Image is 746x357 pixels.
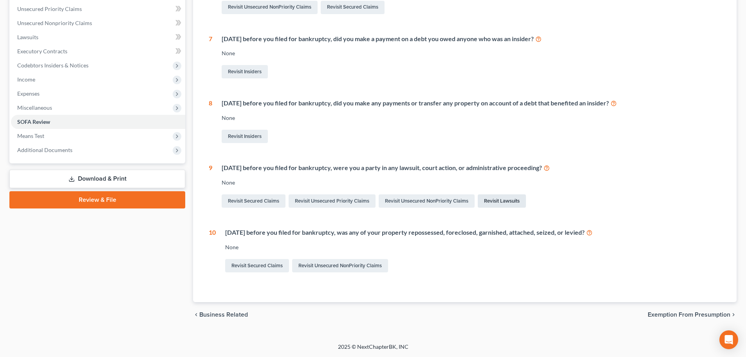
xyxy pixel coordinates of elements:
span: Income [17,76,35,83]
div: None [222,179,721,187]
a: Revisit Unsecured NonPriority Claims [292,259,388,272]
a: Revisit Secured Claims [321,1,385,14]
div: None [222,114,721,122]
div: [DATE] before you filed for bankruptcy, did you make any payments or transfer any property on acc... [222,99,721,108]
span: Expenses [17,90,40,97]
span: Additional Documents [17,147,72,153]
span: Executory Contracts [17,48,67,54]
div: [DATE] before you filed for bankruptcy, was any of your property repossessed, foreclosed, garnish... [225,228,721,237]
a: Revisit Unsecured NonPriority Claims [222,1,318,14]
div: 10 [209,228,216,274]
div: 7 [209,34,212,80]
div: [DATE] before you filed for bankruptcy, did you make a payment on a debt you owed anyone who was ... [222,34,721,43]
a: Unsecured Priority Claims [11,2,185,16]
i: chevron_left [193,312,199,318]
div: 2025 © NextChapterBK, INC [150,343,596,357]
a: Review & File [9,191,185,208]
a: Revisit Insiders [222,65,268,78]
a: Unsecured Nonpriority Claims [11,16,185,30]
a: Revisit Unsecured NonPriority Claims [379,194,475,208]
a: Lawsuits [11,30,185,44]
a: Download & Print [9,170,185,188]
div: 8 [209,99,212,145]
button: chevron_left Business Related [193,312,248,318]
span: Unsecured Priority Claims [17,5,82,12]
div: 9 [209,163,212,209]
span: SOFA Review [17,118,50,125]
button: Exemption from Presumption chevron_right [648,312,737,318]
div: None [225,243,721,251]
i: chevron_right [730,312,737,318]
a: Revisit Unsecured Priority Claims [289,194,376,208]
div: Open Intercom Messenger [719,330,738,349]
div: None [222,49,721,57]
span: Means Test [17,132,44,139]
span: Exemption from Presumption [648,312,730,318]
span: Miscellaneous [17,104,52,111]
span: Business Related [199,312,248,318]
span: Unsecured Nonpriority Claims [17,20,92,26]
a: Revisit Insiders [222,130,268,143]
span: Codebtors Insiders & Notices [17,62,89,69]
div: [DATE] before you filed for bankruptcy, were you a party in any lawsuit, court action, or adminis... [222,163,721,172]
a: Revisit Lawsuits [478,194,526,208]
span: Lawsuits [17,34,38,40]
a: Executory Contracts [11,44,185,58]
a: Revisit Secured Claims [225,259,289,272]
a: Revisit Secured Claims [222,194,285,208]
a: SOFA Review [11,115,185,129]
